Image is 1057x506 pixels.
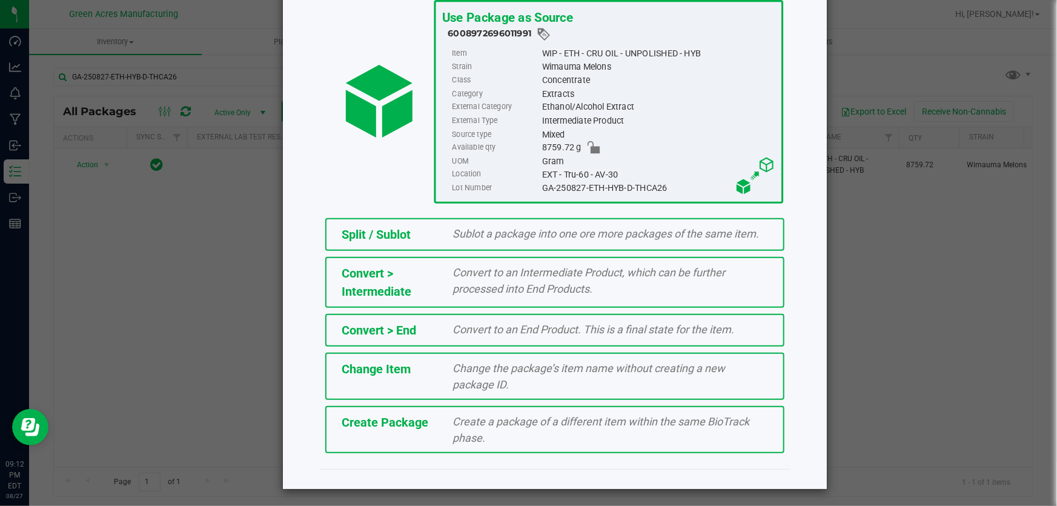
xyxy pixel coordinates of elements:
label: External Category [452,101,539,114]
div: Intermediate Product [542,114,775,127]
label: Location [452,168,539,181]
span: Sublot a package into one ore more packages of the same item. [453,227,760,240]
label: Available qty [452,141,539,155]
label: Item [452,47,539,60]
div: 6008972696011991 [448,27,775,42]
div: WIP - ETH - CRU OIL - UNPOLISHED - HYB [542,47,775,60]
label: Class [452,74,539,87]
div: Ethanol/Alcohol Extract [542,101,775,114]
span: Convert > End [342,323,416,338]
div: GA-250827-ETH-HYB-D-THCA26 [542,181,775,195]
span: Create a package of a different item within the same BioTrack phase. [453,415,750,444]
span: Convert to an Intermediate Product, which can be further processed into End Products. [453,266,726,295]
label: Strain [452,60,539,73]
div: EXT - Tru-60 - AV-30 [542,168,775,181]
div: Extracts [542,87,775,101]
label: External Type [452,114,539,127]
label: Lot Number [452,181,539,195]
div: Gram [542,155,775,168]
span: 8759.72 g [542,141,582,155]
span: Change the package’s item name without creating a new package ID. [453,362,726,391]
div: Wimauma Melons [542,60,775,73]
div: Concentrate [542,74,775,87]
iframe: Resource center [12,409,48,445]
span: Split / Sublot [342,227,411,242]
label: Source type [452,128,539,141]
span: Use Package as Source [442,10,573,25]
div: Mixed [542,128,775,141]
span: Convert to an End Product. This is a final state for the item. [453,323,735,336]
span: Change Item [342,362,411,376]
span: Convert > Intermediate [342,266,411,299]
label: UOM [452,155,539,168]
label: Category [452,87,539,101]
span: Create Package [342,415,428,430]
